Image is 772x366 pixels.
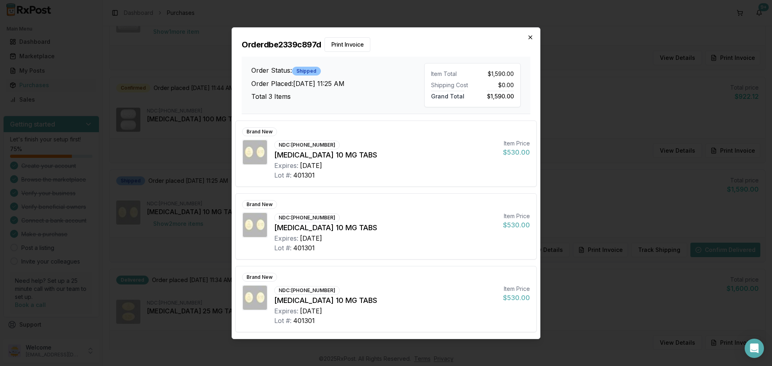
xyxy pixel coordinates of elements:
[476,70,514,78] div: $1,590.00
[251,79,424,88] h3: Order Placed: [DATE] 11:25 AM
[503,285,530,293] div: Item Price
[242,273,277,282] div: Brand New
[300,306,322,316] div: [DATE]
[243,286,267,310] img: Jardiance 10 MG TABS
[324,37,371,52] button: Print Invoice
[487,91,514,100] span: $1,590.00
[274,243,292,253] div: Lot #:
[274,149,497,161] div: [MEDICAL_DATA] 10 MG TABS
[242,37,530,52] h2: Order dbe2339c897d
[431,91,464,100] span: Grand Total
[503,293,530,303] div: $530.00
[274,316,292,325] div: Lot #:
[503,212,530,220] div: Item Price
[274,170,292,180] div: Lot #:
[274,222,497,233] div: [MEDICAL_DATA] 10 MG TABS
[242,200,277,209] div: Brand New
[274,306,298,316] div: Expires:
[274,141,340,149] div: NDC: [PHONE_NUMBER]
[251,65,424,76] h3: Order Status:
[251,92,424,101] h3: Total 3 Items
[293,170,315,180] div: 401301
[431,70,469,78] div: Item Total
[242,127,277,136] div: Brand New
[243,213,267,237] img: Jardiance 10 MG TABS
[243,140,267,164] img: Jardiance 10 MG TABS
[300,161,322,170] div: [DATE]
[274,213,340,222] div: NDC: [PHONE_NUMBER]
[300,233,322,243] div: [DATE]
[503,220,530,230] div: $530.00
[274,233,298,243] div: Expires:
[476,81,514,89] div: $0.00
[431,81,469,89] div: Shipping Cost
[274,295,497,306] div: [MEDICAL_DATA] 10 MG TABS
[274,161,298,170] div: Expires:
[292,67,321,76] div: Shipped
[293,316,315,325] div: 401301
[293,243,315,253] div: 401301
[503,139,530,147] div: Item Price
[503,147,530,157] div: $530.00
[274,286,340,295] div: NDC: [PHONE_NUMBER]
